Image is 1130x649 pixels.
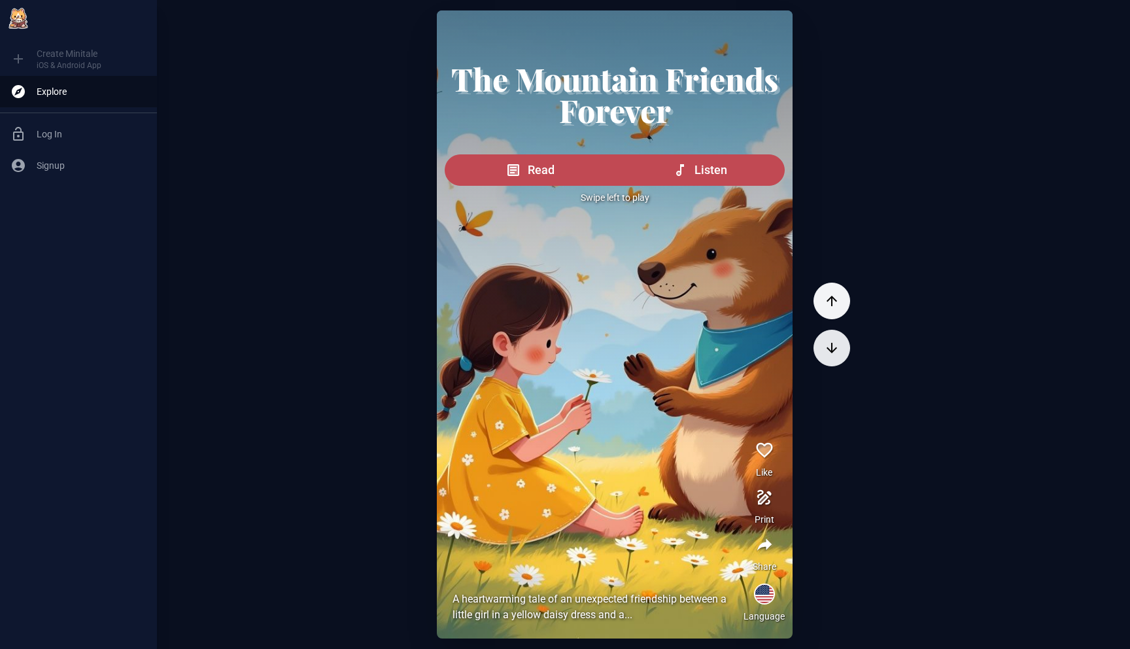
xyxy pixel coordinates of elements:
[614,154,785,186] button: Listen
[445,154,615,186] button: Read
[37,128,146,141] span: Log In
[5,5,31,31] img: Minitale
[445,63,785,126] h1: The Mountain Friends Forever
[445,191,785,204] p: Swipe left to play
[37,159,146,172] span: Signup
[528,161,555,179] span: Read
[755,513,774,526] p: Print
[453,591,740,623] div: A heartwarming tale of an unexpected friendship between a little girl in a yellow daisy dress and...
[753,560,776,573] p: Share
[37,85,146,98] span: Explore
[756,466,772,479] p: Like
[744,610,785,623] p: Language
[694,161,727,179] span: Listen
